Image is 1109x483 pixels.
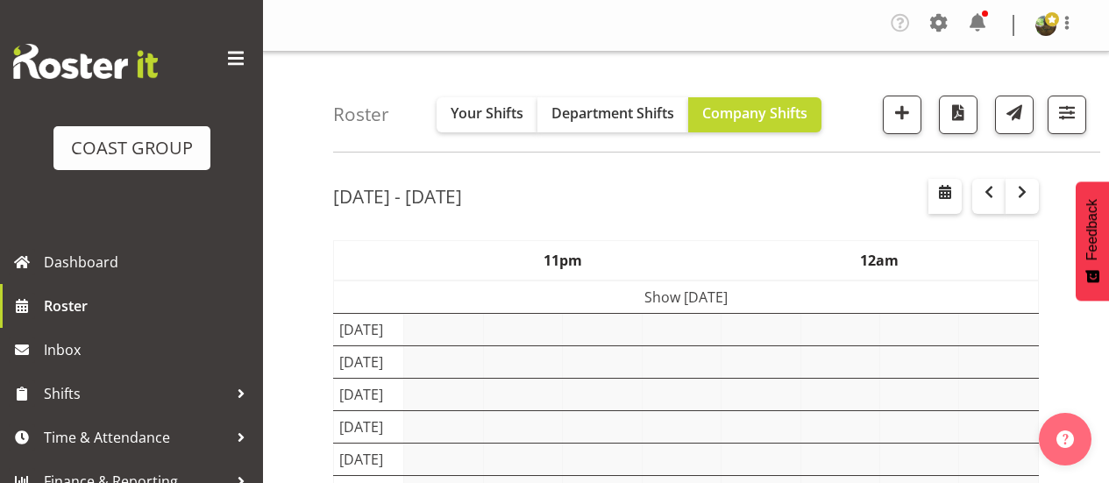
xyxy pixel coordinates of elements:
img: help-xxl-2.png [1056,430,1074,448]
button: Your Shifts [437,97,537,132]
span: Company Shifts [702,103,807,123]
span: Roster [44,293,254,319]
span: Your Shifts [451,103,523,123]
td: [DATE] [334,444,404,476]
h2: [DATE] - [DATE] [333,185,462,208]
th: 12am [722,241,1039,281]
td: [DATE] [334,314,404,346]
span: Feedback [1084,199,1100,260]
td: [DATE] [334,411,404,444]
button: Company Shifts [688,97,821,132]
span: Inbox [44,337,254,363]
button: Department Shifts [537,97,688,132]
td: Show [DATE] [334,281,1039,314]
button: Add a new shift [883,96,921,134]
button: Select a specific date within the roster. [928,179,962,214]
button: Filter Shifts [1048,96,1086,134]
img: filipo-iupelid4dee51ae661687a442d92e36fb44151.png [1035,15,1056,36]
div: COAST GROUP [71,135,193,161]
button: Send a list of all shifts for the selected filtered period to all rostered employees. [995,96,1034,134]
td: [DATE] [334,379,404,411]
span: Department Shifts [551,103,674,123]
span: Dashboard [44,249,254,275]
button: Feedback - Show survey [1076,181,1109,301]
img: Rosterit website logo [13,44,158,79]
span: Time & Attendance [44,424,228,451]
button: Download a PDF of the roster according to the set date range. [939,96,977,134]
span: Shifts [44,380,228,407]
th: 11pm [404,241,722,281]
td: [DATE] [334,346,404,379]
h4: Roster [333,104,389,124]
